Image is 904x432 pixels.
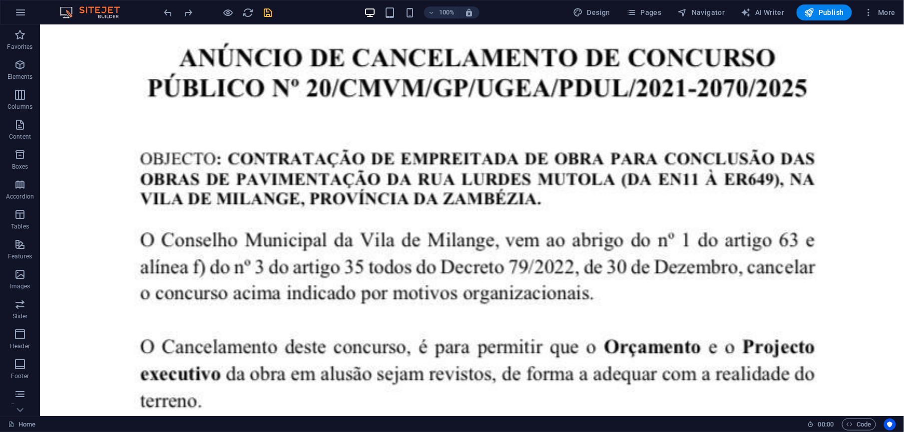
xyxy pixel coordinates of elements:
p: Images [10,282,30,290]
span: More [864,7,896,17]
h6: 100% [439,6,455,18]
h6: Session time [808,419,834,431]
p: Elements [7,73,33,81]
span: : [825,421,827,428]
i: Reload page [243,7,254,18]
i: On resize automatically adjust zoom level to fit chosen device. [465,8,474,17]
p: Accordion [6,193,34,201]
p: Slider [12,312,28,320]
p: Tables [11,222,29,230]
p: Forms [11,402,29,410]
i: Undo: Cut (Ctrl+Z) [163,7,174,18]
button: Pages [622,4,665,20]
span: Publish [805,7,844,17]
button: Usercentrics [884,419,896,431]
button: redo [182,6,194,18]
button: More [860,4,900,20]
button: 100% [424,6,459,18]
p: Favorites [7,43,32,51]
button: undo [162,6,174,18]
button: Click here to leave preview mode and continue editing [222,6,234,18]
span: Pages [626,7,661,17]
p: Content [9,133,31,141]
span: Code [847,419,872,431]
button: save [262,6,274,18]
span: Design [573,7,611,17]
button: reload [242,6,254,18]
button: Publish [797,4,852,20]
button: Design [569,4,615,20]
div: Design (Ctrl+Alt+Y) [569,4,615,20]
p: Header [10,342,30,350]
img: Editor Logo [57,6,132,18]
p: Boxes [12,163,28,171]
i: Redo: Add element (Ctrl+Y, ⌘+Y) [183,7,194,18]
span: 00 00 [818,419,834,431]
span: Navigator [678,7,725,17]
p: Features [8,252,32,260]
a: Click to cancel selection. Double-click to open Pages [8,419,35,431]
i: Save (Ctrl+S) [263,7,274,18]
button: Code [842,419,876,431]
p: Footer [11,372,29,380]
p: Columns [7,103,32,111]
span: AI Writer [741,7,785,17]
button: AI Writer [737,4,789,20]
button: Navigator [674,4,729,20]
